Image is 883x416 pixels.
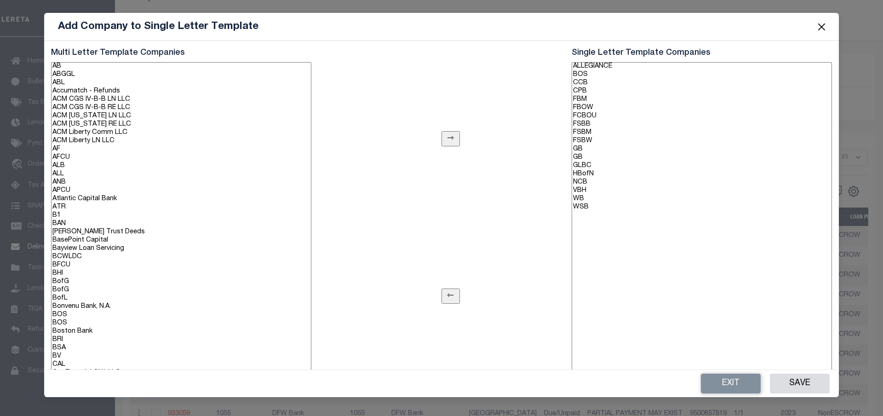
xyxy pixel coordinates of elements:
[52,187,311,195] option: APCU
[572,162,831,170] option: GLBC
[572,79,831,87] option: CCB
[441,289,460,304] input: ⇽
[572,129,831,137] option: FSBM
[52,121,311,129] option: ACM [US_STATE] RE LLC
[51,48,311,58] h5: Multi Letter Template Companies
[572,195,831,203] option: WB
[770,374,830,393] button: Save
[52,286,311,295] option: BofG
[572,154,831,162] option: GB
[52,154,311,162] option: AFCU
[572,179,831,187] option: NCB
[52,179,311,187] option: ANB
[52,145,311,154] option: AF
[52,369,311,377] option: CapFinancial CV1 LLC
[52,228,311,237] option: [PERSON_NAME] Trust Deeds
[572,121,831,129] option: FSBB
[52,87,311,96] option: Accumatch - Refunds
[572,187,831,195] option: VBH
[52,220,311,228] option: BAN
[52,245,311,253] option: Bayview Loan Servicing
[701,374,761,393] button: Exit
[52,212,311,220] option: B1
[52,237,311,245] option: BasePoint Capital
[572,104,831,112] option: FBOW
[52,63,311,71] option: AB
[52,137,311,145] option: ACM Liberty LN LLC
[572,71,831,79] option: BOS
[52,295,311,303] option: BofL
[52,162,311,170] option: ALB
[52,170,311,179] option: ALL
[52,303,311,311] option: Bonvenu Bank, N.A.
[52,203,311,212] option: ATR
[572,48,832,58] h5: Single Letter Template Companies
[572,96,831,104] option: FBM
[58,20,258,33] h5: Add Company to Single Letter Template
[52,352,311,361] option: BV
[52,328,311,336] option: Boston Bank
[52,270,311,278] option: BHI
[572,112,831,121] option: FCBOU
[52,261,311,270] option: BFCU
[52,79,311,87] option: ABL
[441,131,460,146] input: ⇾
[52,112,311,121] option: ACM [US_STATE] LN LLC
[52,278,311,286] option: BofG
[52,344,311,352] option: BSA
[52,311,311,319] option: BOS
[52,195,311,203] option: Atlantic Capital Bank
[572,63,831,71] option: ALLEGIANCE
[52,319,311,328] option: BOS
[52,71,311,79] option: ABGGL
[52,96,311,104] option: ACM CGS IV-B-B LN LLC
[52,104,311,112] option: ACM CGS IV-B-B RE LLC
[572,203,831,212] option: WSB
[572,170,831,179] option: HBofN
[52,129,311,137] option: ACM Liberty Comm LLC
[572,137,831,145] option: FSBW
[52,361,311,369] option: CAL
[572,145,831,154] option: GB
[52,253,311,261] option: BCWLDC
[572,87,831,96] option: CPB
[816,21,828,33] button: Close
[52,336,311,344] option: BRI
